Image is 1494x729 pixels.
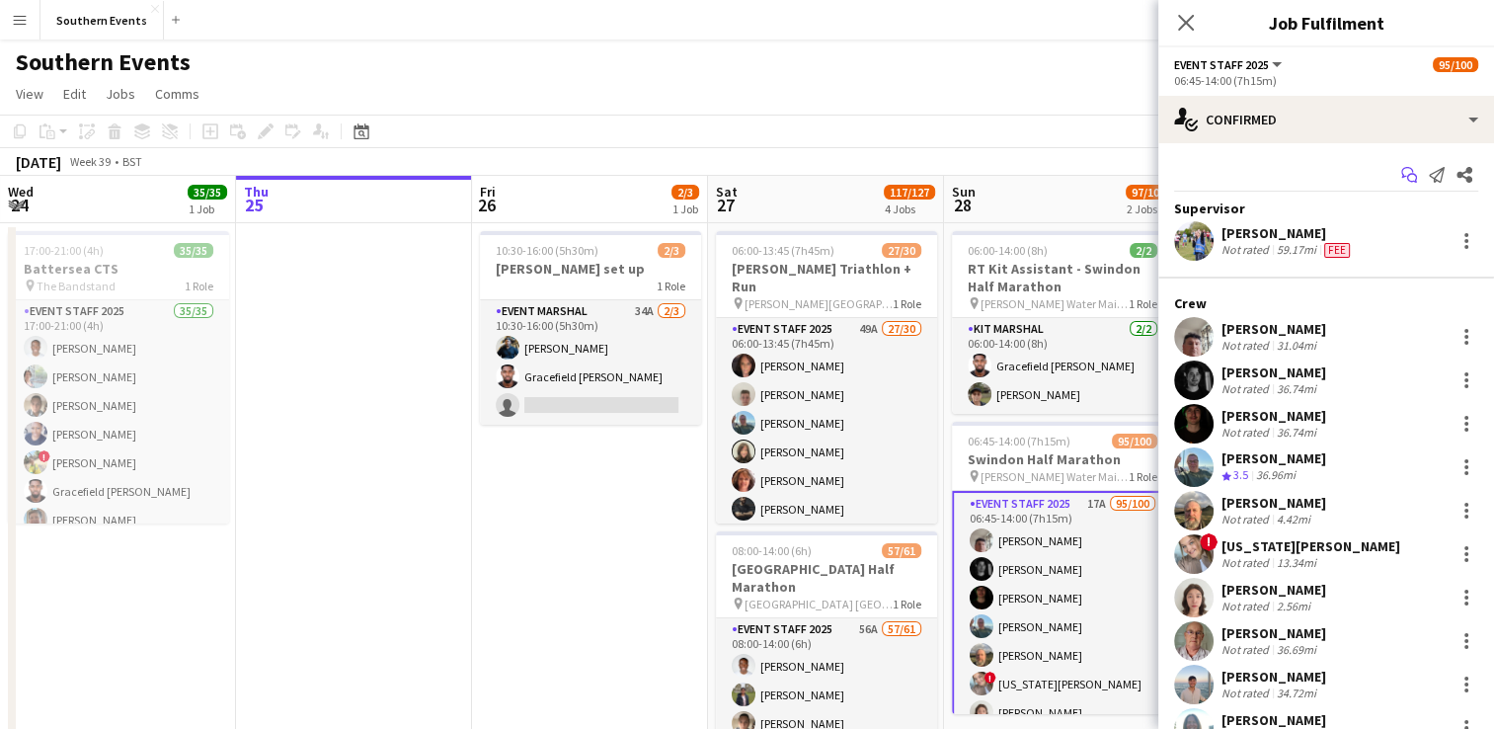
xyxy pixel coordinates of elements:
[984,672,996,684] span: !
[1174,73,1478,88] div: 06:45-14:00 (7h15m)
[8,231,229,524] app-job-card: 17:00-21:00 (4h)35/35Battersea CTS The Bandstand1 RoleEvent Staff 202535/3517:00-21:00 (4h)[PERSO...
[174,243,213,258] span: 35/35
[882,543,921,558] span: 57/61
[1320,242,1354,258] div: Crew has different fees then in role
[732,243,834,258] span: 06:00-13:45 (7h45m)
[1273,512,1314,526] div: 4.42mi
[949,194,976,216] span: 28
[480,183,496,201] span: Fri
[1129,469,1157,484] span: 1 Role
[882,243,921,258] span: 27/30
[884,185,935,200] span: 117/127
[1221,555,1273,570] div: Not rated
[1221,449,1326,467] div: [PERSON_NAME]
[952,318,1173,414] app-card-role: Kit Marshal2/206:00-14:00 (8h)Gracefield [PERSON_NAME][PERSON_NAME]
[8,260,229,278] h3: Battersea CTS
[65,154,115,169] span: Week 39
[1273,555,1320,570] div: 13.34mi
[480,231,701,425] app-job-card: 10:30-16:00 (5h30m)2/3[PERSON_NAME] set up1 RoleEvent Marshal34A2/310:30-16:00 (5h30m)[PERSON_NAM...
[716,560,937,596] h3: [GEOGRAPHIC_DATA] Half Marathon
[893,296,921,311] span: 1 Role
[24,243,104,258] span: 17:00-21:00 (4h)
[1433,57,1478,72] span: 95/100
[1126,185,1171,200] span: 97/102
[63,85,86,103] span: Edit
[1221,668,1326,686] div: [PERSON_NAME]
[480,300,701,425] app-card-role: Event Marshal34A2/310:30-16:00 (5h30m)[PERSON_NAME]Gracefield [PERSON_NAME]
[244,183,269,201] span: Thu
[496,243,598,258] span: 10:30-16:00 (5h30m)
[1273,338,1320,353] div: 31.04mi
[122,154,142,169] div: BST
[1221,425,1273,440] div: Not rated
[477,194,496,216] span: 26
[1127,202,1170,216] div: 2 Jobs
[1221,599,1273,613] div: Not rated
[155,85,199,103] span: Comms
[952,450,1173,468] h3: Swindon Half Marathon
[1273,642,1320,657] div: 36.69mi
[1221,407,1326,425] div: [PERSON_NAME]
[98,81,143,107] a: Jobs
[745,296,893,311] span: [PERSON_NAME][GEOGRAPHIC_DATA], [GEOGRAPHIC_DATA], [GEOGRAPHIC_DATA]
[106,85,135,103] span: Jobs
[952,183,976,201] span: Sun
[952,422,1173,714] app-job-card: 06:45-14:00 (7h15m)95/100Swindon Half Marathon [PERSON_NAME] Water Main Car Park1 RoleEvent Staff...
[1221,364,1326,381] div: [PERSON_NAME]
[241,194,269,216] span: 25
[185,279,213,293] span: 1 Role
[672,202,698,216] div: 1 Job
[657,279,685,293] span: 1 Role
[16,85,43,103] span: View
[40,1,164,40] button: Southern Events
[1273,599,1314,613] div: 2.56mi
[480,260,701,278] h3: [PERSON_NAME] set up
[37,279,116,293] span: The Bandstand
[1273,381,1320,396] div: 36.74mi
[1221,642,1273,657] div: Not rated
[1273,425,1320,440] div: 36.74mi
[893,597,921,611] span: 1 Role
[1221,686,1273,700] div: Not rated
[968,243,1048,258] span: 06:00-14:00 (8h)
[16,152,61,172] div: [DATE]
[55,81,94,107] a: Edit
[188,185,227,200] span: 35/35
[1158,294,1494,312] div: Crew
[1112,434,1157,448] span: 95/100
[1221,381,1273,396] div: Not rated
[952,231,1173,414] app-job-card: 06:00-14:00 (8h)2/2RT Kit Assistant - Swindon Half Marathon [PERSON_NAME] Water Main Car Park1 Ro...
[1233,467,1248,482] span: 3.5
[1200,533,1218,551] span: !
[981,469,1129,484] span: [PERSON_NAME] Water Main Car Park
[658,243,685,258] span: 2/3
[1221,242,1273,258] div: Not rated
[981,296,1129,311] span: [PERSON_NAME] Water Main Car Park
[1221,338,1273,353] div: Not rated
[5,194,34,216] span: 24
[1273,242,1320,258] div: 59.17mi
[1158,10,1494,36] h3: Job Fulfilment
[1129,296,1157,311] span: 1 Role
[1221,512,1273,526] div: Not rated
[1158,96,1494,143] div: Confirmed
[39,450,50,462] span: !
[1221,711,1326,729] div: [PERSON_NAME]
[1252,467,1299,484] div: 36.96mi
[1221,624,1326,642] div: [PERSON_NAME]
[1324,243,1350,258] span: Fee
[671,185,699,200] span: 2/3
[713,194,738,216] span: 27
[885,202,934,216] div: 4 Jobs
[147,81,207,107] a: Comms
[1130,243,1157,258] span: 2/2
[716,231,937,524] app-job-card: 06:00-13:45 (7h45m)27/30[PERSON_NAME] Triathlon + Run [PERSON_NAME][GEOGRAPHIC_DATA], [GEOGRAPHIC...
[716,183,738,201] span: Sat
[1174,57,1269,72] span: Event Staff 2025
[716,260,937,295] h3: [PERSON_NAME] Triathlon + Run
[732,543,812,558] span: 08:00-14:00 (6h)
